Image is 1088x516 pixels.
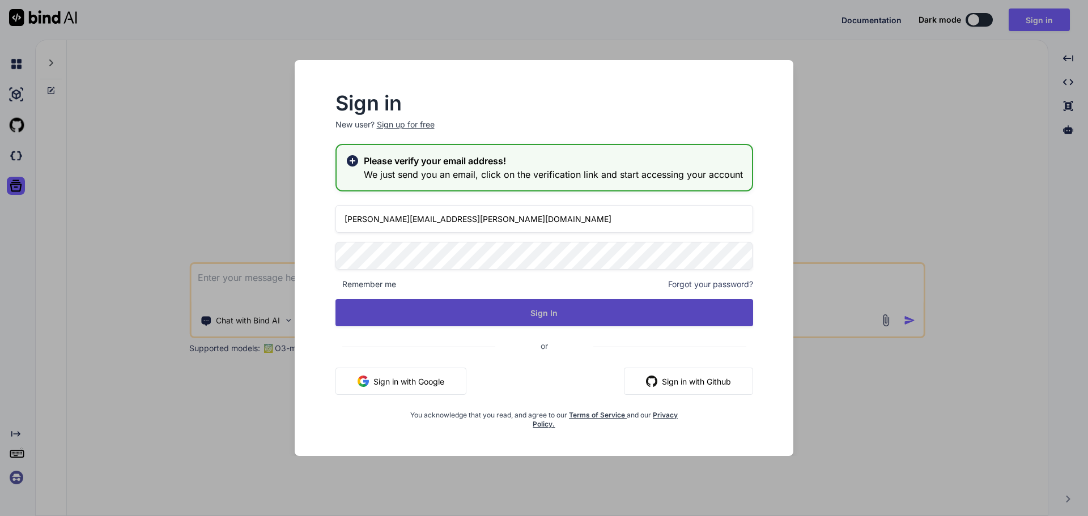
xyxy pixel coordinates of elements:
[624,368,753,395] button: Sign in with Github
[364,168,743,181] h3: We just send you an email, click on the verification link and start accessing your account
[358,376,369,387] img: google
[364,154,743,168] h2: Please verify your email address!
[335,279,396,290] span: Remember me
[335,205,753,233] input: Login or Email
[377,119,435,130] div: Sign up for free
[335,368,466,395] button: Sign in with Google
[405,404,683,429] div: You acknowledge that you read, and agree to our and our
[569,411,627,419] a: Terms of Service
[533,411,678,428] a: Privacy Policy.
[646,376,657,387] img: github
[335,119,753,144] p: New user?
[335,299,753,326] button: Sign In
[495,332,593,360] span: or
[668,279,753,290] span: Forgot your password?
[335,94,753,112] h2: Sign in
